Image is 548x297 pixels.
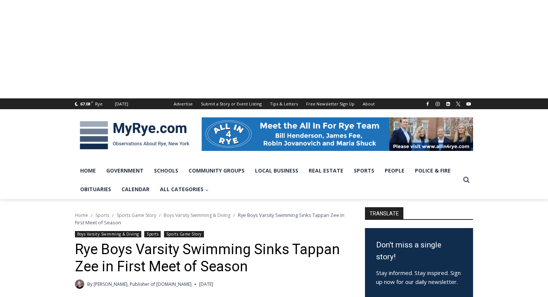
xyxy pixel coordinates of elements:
span: 67.08 [80,101,90,107]
nav: Secondary Navigation [170,98,379,109]
span: F [91,100,93,104]
h3: Don't miss a single story! [376,239,462,263]
a: Home [75,212,88,218]
a: Government [101,161,149,180]
a: Home [75,161,101,180]
a: Local Business [250,161,303,180]
img: All in for Rye [202,117,473,151]
a: [PERSON_NAME], Publisher of [DOMAIN_NAME] [94,281,192,287]
a: Linkedin [444,99,453,108]
a: Sports [349,161,379,180]
a: Free Newsletter Sign Up [302,98,359,109]
div: Rye [95,101,103,107]
a: Sports [144,231,161,237]
a: Sports Game Story [117,212,156,218]
a: Calendar [116,180,155,199]
a: Boys Varsity Swimming & Diving [164,212,230,218]
a: Tips & Letters [266,98,302,109]
a: Sports [95,212,109,218]
button: View Search Form [460,173,473,187]
a: Advertise [170,98,197,109]
a: All Categories [155,180,214,199]
a: Police & Fire [410,161,456,180]
a: X [454,99,463,108]
a: Submit a Story or Event Listing [197,98,266,109]
p: Stay informed. Stay inspired. Sign up now for our daily newsletter. [376,268,462,286]
span: / [233,213,235,218]
span: By [87,281,92,288]
time: [DATE] [199,281,213,288]
h1: Rye Boys Varsity Swimming Sinks Tappan Zee in First Meet of Season [75,241,345,275]
a: Author image [75,279,84,289]
span: / [91,213,92,218]
a: People [379,161,410,180]
nav: Primary Navigation [75,161,460,199]
strong: TRANSLATE [365,207,403,219]
span: / [112,213,114,218]
img: MyRye.com [75,116,194,155]
a: YouTube [464,99,473,108]
span: / [159,213,161,218]
a: Instagram [433,99,442,108]
a: Schools [149,161,183,180]
a: Boys Varsity Swimming & Diving [75,231,141,237]
nav: Breadcrumbs [75,211,345,227]
div: [DATE] [115,101,128,107]
a: Sports Game Story [164,231,204,237]
span: All Categories [160,185,209,193]
span: Rye Boys Varsity Swimming Sinks Tappan Zee in First Meet of Season [75,212,344,226]
a: Community Groups [183,161,250,180]
a: About [359,98,379,109]
a: Obituaries [75,180,116,199]
a: Real Estate [303,161,349,180]
a: Facebook [423,99,432,108]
